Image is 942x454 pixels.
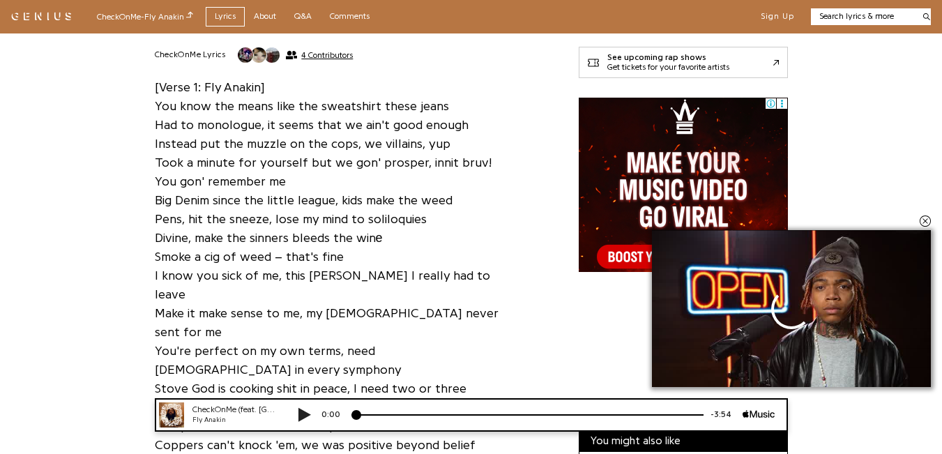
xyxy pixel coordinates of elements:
a: Q&A [285,7,321,26]
a: About [245,7,285,26]
input: Search lyrics & more [811,10,915,22]
iframe: Advertisement [579,98,788,272]
div: -3:54 [560,10,599,22]
button: Sign Up [761,11,794,22]
div: CheckOnMe - Fly Anakin [97,10,193,23]
a: Lyrics [206,7,245,26]
span: 4 Contributors [301,50,353,60]
a: Comments [321,7,379,26]
a: See upcoming rap showsGet tickets for your favorite artists [579,47,788,78]
div: Get tickets for your favorite artists [607,63,729,73]
button: 4 Contributors [237,47,353,63]
div: See upcoming rap shows [607,53,729,63]
h2: CheckOnMe Lyrics [155,50,226,61]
